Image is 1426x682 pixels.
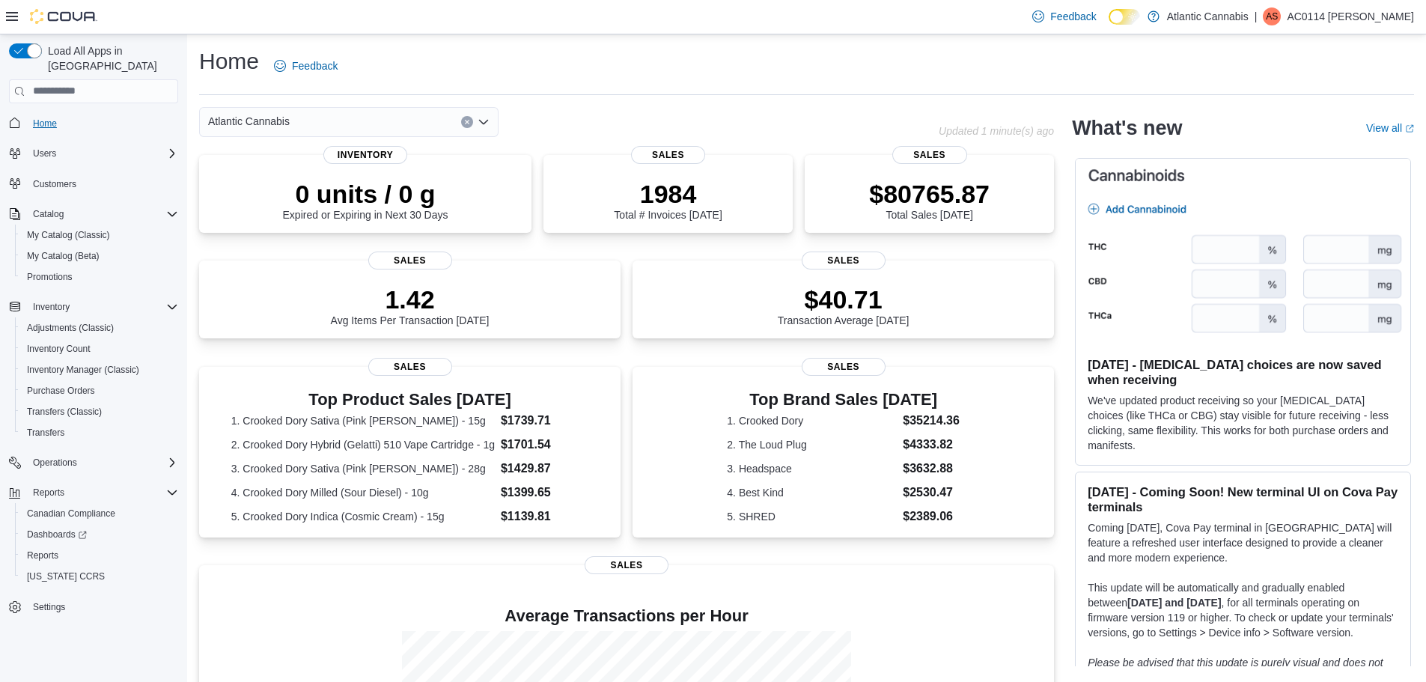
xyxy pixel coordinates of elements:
[27,364,139,376] span: Inventory Manager (Classic)
[1109,9,1140,25] input: Dark Mode
[1088,580,1398,640] p: This update will be automatically and gradually enabled between , for all terminals operating on ...
[15,267,184,287] button: Promotions
[21,382,178,400] span: Purchase Orders
[21,567,111,585] a: [US_STATE] CCRS
[21,505,121,523] a: Canadian Compliance
[231,461,495,476] dt: 3. Crooked Dory Sativa (Pink [PERSON_NAME]) - 28g
[903,484,960,502] dd: $2530.47
[1088,520,1398,565] p: Coming [DATE], Cova Pay terminal in [GEOGRAPHIC_DATA] will feature a refreshed user interface des...
[211,607,1042,625] h4: Average Transactions per Hour
[21,340,97,358] a: Inventory Count
[27,454,178,472] span: Operations
[27,385,95,397] span: Purchase Orders
[478,116,490,128] button: Open list of options
[27,250,100,262] span: My Catalog (Beta)
[727,509,897,524] dt: 5. SHRED
[27,205,178,223] span: Catalog
[727,437,897,452] dt: 2. The Loud Plug
[33,601,65,613] span: Settings
[802,358,886,376] span: Sales
[21,226,178,244] span: My Catalog (Classic)
[27,175,82,193] a: Customers
[27,144,178,162] span: Users
[727,391,960,409] h3: Top Brand Sales [DATE]
[27,271,73,283] span: Promotions
[903,436,960,454] dd: $4333.82
[208,112,290,130] span: Atlantic Cannabis
[323,146,407,164] span: Inventory
[27,229,110,241] span: My Catalog (Classic)
[231,437,495,452] dt: 2. Crooked Dory Hybrid (Gelatti) 510 Vape Cartridge - 1g
[21,546,64,564] a: Reports
[15,359,184,380] button: Inventory Manager (Classic)
[21,340,178,358] span: Inventory Count
[21,319,178,337] span: Adjustments (Classic)
[42,43,178,73] span: Load All Apps in [GEOGRAPHIC_DATA]
[33,487,64,499] span: Reports
[21,403,108,421] a: Transfers (Classic)
[27,454,83,472] button: Operations
[33,301,70,313] span: Inventory
[21,567,178,585] span: Washington CCRS
[1255,7,1258,25] p: |
[21,268,178,286] span: Promotions
[802,252,886,270] span: Sales
[21,424,178,442] span: Transfers
[283,179,448,209] p: 0 units / 0 g
[631,146,706,164] span: Sales
[30,9,97,24] img: Cova
[33,118,57,130] span: Home
[21,361,145,379] a: Inventory Manager (Classic)
[939,125,1054,137] p: Updated 1 minute(s) ago
[15,317,184,338] button: Adjustments (Classic)
[3,596,184,618] button: Settings
[199,46,259,76] h1: Home
[727,485,897,500] dt: 4. Best Kind
[15,503,184,524] button: Canadian Compliance
[268,51,344,81] a: Feedback
[869,179,990,221] div: Total Sales [DATE]
[1266,7,1278,25] span: AS
[33,208,64,220] span: Catalog
[21,247,106,265] a: My Catalog (Beta)
[27,298,76,316] button: Inventory
[27,484,178,502] span: Reports
[869,179,990,209] p: $80765.87
[15,225,184,246] button: My Catalog (Classic)
[27,406,102,418] span: Transfers (Classic)
[27,343,91,355] span: Inventory Count
[778,284,909,314] p: $40.71
[3,296,184,317] button: Inventory
[27,598,71,616] a: Settings
[368,252,452,270] span: Sales
[27,115,63,133] a: Home
[3,452,184,473] button: Operations
[15,524,184,545] a: Dashboards
[33,147,56,159] span: Users
[21,247,178,265] span: My Catalog (Beta)
[501,412,588,430] dd: $1739.71
[27,484,70,502] button: Reports
[292,58,338,73] span: Feedback
[15,338,184,359] button: Inventory Count
[1263,7,1281,25] div: AC0114 Spurrell Jay
[1088,357,1398,387] h3: [DATE] - [MEDICAL_DATA] choices are now saved when receiving
[15,246,184,267] button: My Catalog (Beta)
[27,322,114,334] span: Adjustments (Classic)
[461,116,473,128] button: Clear input
[892,146,967,164] span: Sales
[3,112,184,134] button: Home
[27,144,62,162] button: Users
[501,484,588,502] dd: $1399.65
[27,427,64,439] span: Transfers
[1167,7,1249,25] p: Atlantic Cannabis
[21,505,178,523] span: Canadian Compliance
[27,597,178,616] span: Settings
[15,566,184,587] button: [US_STATE] CCRS
[27,570,105,582] span: [US_STATE] CCRS
[501,508,588,526] dd: $1139.81
[21,268,79,286] a: Promotions
[778,284,909,326] div: Transaction Average [DATE]
[27,549,58,561] span: Reports
[3,143,184,164] button: Users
